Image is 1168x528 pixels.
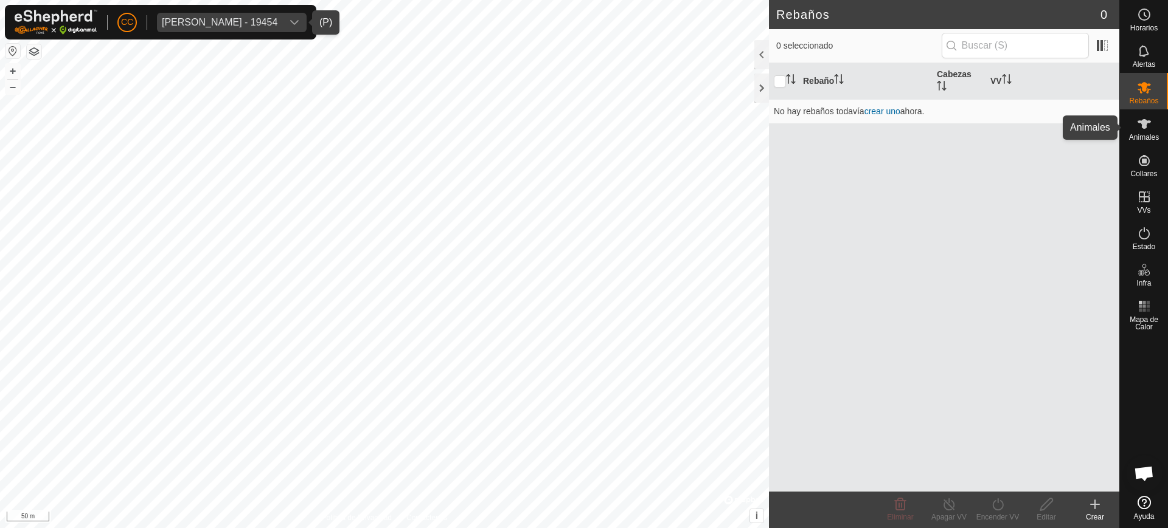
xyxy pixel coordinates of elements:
h2: Rebaños [776,7,1100,22]
span: Rebaños [1129,97,1158,105]
a: crear uno [864,106,900,116]
img: Logo Gallagher [15,10,97,35]
a: Política de Privacidad [322,512,392,523]
button: Capas del Mapa [27,44,41,59]
button: + [5,64,20,78]
span: CC [121,16,133,29]
div: Apagar VV [925,512,973,523]
span: Mapa de Calor [1123,316,1165,331]
span: 0 [1100,5,1107,24]
span: Alertas [1133,61,1155,68]
div: Editar [1022,512,1071,523]
p-sorticon: Activar para ordenar [834,76,844,86]
div: Chat abierto [1126,455,1163,492]
span: i [756,510,758,521]
p-sorticon: Activar para ordenar [937,83,947,92]
span: Eliminar [887,513,913,521]
p-sorticon: Activar para ordenar [1002,76,1012,86]
button: – [5,80,20,94]
a: Contáctenos [406,512,447,523]
span: Ayuda [1134,513,1155,520]
span: Estado [1133,243,1155,250]
span: VVs [1137,207,1150,214]
span: Julian Garcia Gayo - 19454 [157,13,282,32]
span: Infra [1136,279,1151,287]
th: Cabezas [932,63,985,100]
div: [PERSON_NAME] - 19454 [162,18,277,27]
div: dropdown trigger [282,13,307,32]
input: Buscar (S) [942,33,1089,58]
button: Restablecer Mapa [5,44,20,58]
th: VV [985,63,1119,100]
th: Rebaño [798,63,932,100]
td: No hay rebaños todavía ahora. [769,99,1119,123]
button: i [750,509,763,523]
div: Encender VV [973,512,1022,523]
span: Horarios [1130,24,1158,32]
span: Collares [1130,170,1157,177]
p-sorticon: Activar para ordenar [786,76,796,86]
span: 0 seleccionado [776,39,942,52]
span: Animales [1129,134,1159,141]
a: Ayuda [1120,491,1168,525]
div: Crear [1071,512,1119,523]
